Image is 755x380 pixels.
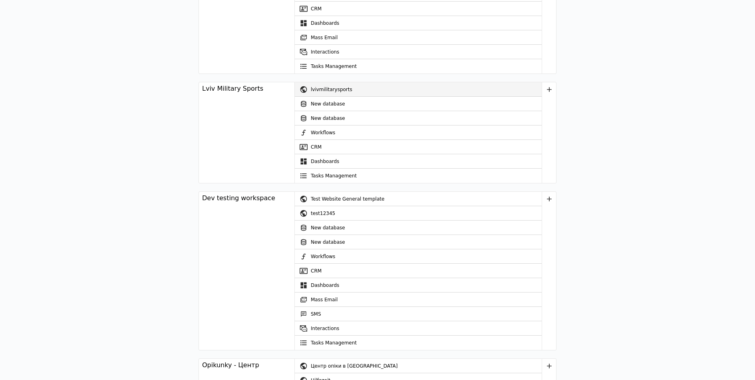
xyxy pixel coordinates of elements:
[295,45,542,59] a: Interactions
[295,59,542,74] a: Tasks Management
[295,16,542,30] a: Dashboards
[295,249,542,264] a: Workflows
[295,235,542,249] a: New database
[295,264,542,278] a: CRM
[295,278,542,292] a: Dashboards
[295,154,542,169] a: Dashboards
[295,97,542,111] a: New database
[202,84,263,94] div: Lviv Military Sports
[295,206,542,221] a: test12345
[295,140,542,154] a: CRM
[202,193,275,203] div: Dev testing workspace
[295,2,542,16] a: CRM
[311,359,542,373] div: Центр опіки в [GEOGRAPHIC_DATA]
[295,292,542,307] a: Mass Email
[295,125,542,140] a: Workflows
[295,359,542,373] a: Центр опіки в [GEOGRAPHIC_DATA]
[202,360,259,370] div: Opikunky - Центр
[295,192,542,206] a: Test Website General template
[295,307,542,321] a: SMS
[295,111,542,125] a: New database
[295,221,542,235] a: New database
[295,82,542,97] a: lvivmilitarysports
[295,321,542,336] a: Interactions
[295,336,542,350] a: Tasks Management
[295,30,542,45] a: Mass Email
[295,169,542,183] a: Tasks Management
[311,192,542,206] div: Test Website General template
[311,82,542,97] div: lvivmilitarysports
[311,206,542,221] div: test12345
